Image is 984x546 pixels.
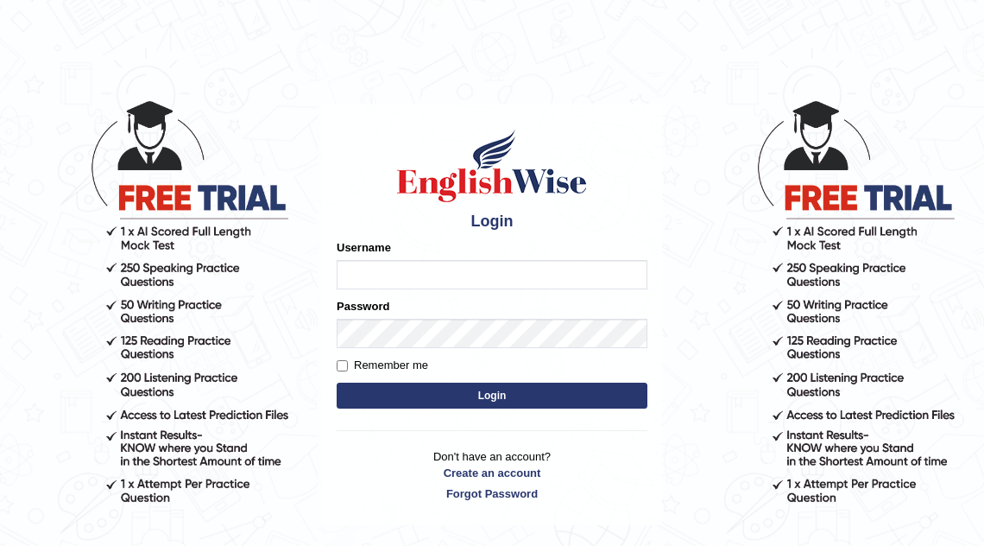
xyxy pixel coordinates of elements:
label: Password [337,298,389,314]
label: Username [337,239,391,256]
a: Create an account [337,465,647,481]
label: Remember me [337,357,428,374]
h4: Login [337,213,647,231]
input: Remember me [337,360,348,371]
button: Login [337,383,647,409]
img: Logo of English Wise sign in for intelligent practice with AI [394,127,590,205]
a: Forgot Password [337,486,647,502]
p: Don't have an account? [337,448,647,502]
